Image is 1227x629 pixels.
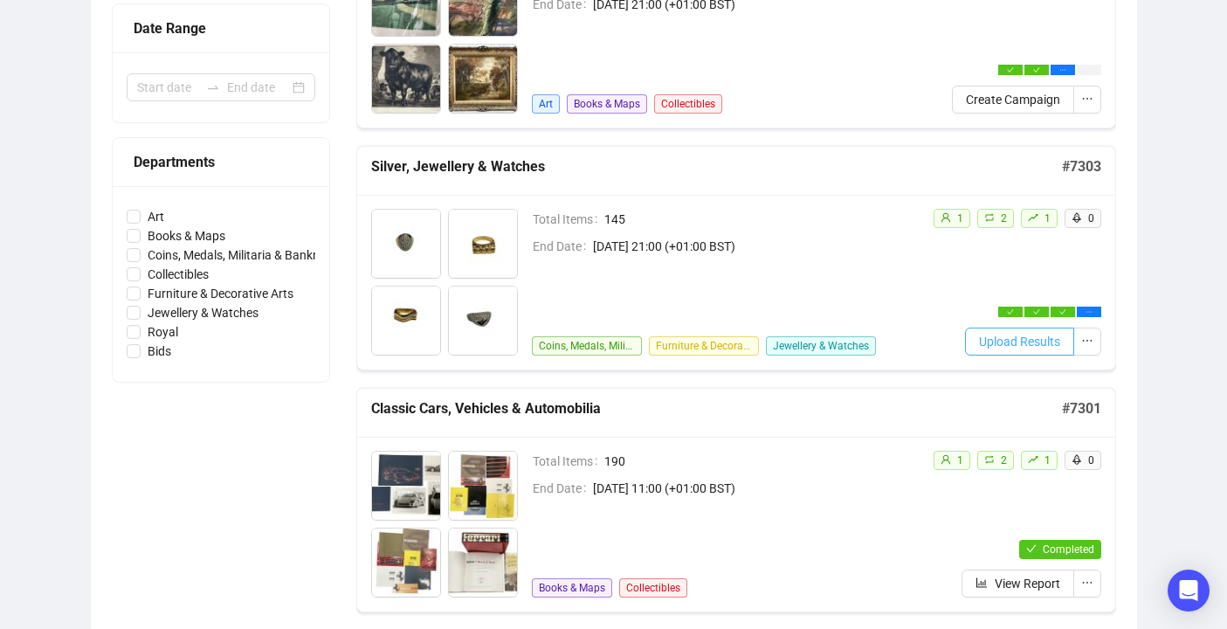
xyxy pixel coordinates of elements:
[449,287,517,355] img: 4_1.jpg
[449,45,517,113] img: 3_1.jpg
[766,336,876,356] span: Jewellery & Watches
[1007,66,1014,73] span: check
[134,151,308,173] div: Departments
[356,388,1116,612] a: Classic Cars, Vehicles & Automobilia#7301Total Items190End Date[DATE] 11:00 (+01:00 BST)Books & M...
[532,578,612,598] span: Books & Maps
[206,80,220,94] span: swap-right
[371,398,1062,419] h5: Classic Cars, Vehicles & Automobilia
[979,332,1060,351] span: Upload Results
[1072,212,1082,223] span: rocket
[1028,212,1038,223] span: rise
[604,210,919,229] span: 145
[941,454,951,465] span: user
[356,146,1116,370] a: Silver, Jewellery & Watches#7303Total Items145End Date[DATE] 21:00 (+01:00 BST)Coins, Medals, Mil...
[1028,454,1038,465] span: rise
[141,342,178,361] span: Bids
[206,80,220,94] span: to
[1062,156,1101,177] h5: # 7303
[372,452,440,520] img: 1_1.jpg
[941,212,951,223] span: user
[957,454,963,467] span: 1
[1033,66,1040,73] span: check
[141,265,216,284] span: Collectibles
[604,452,919,471] span: 190
[995,574,1060,593] span: View Report
[449,452,517,520] img: 2_1.jpg
[137,78,199,97] input: Start date
[141,207,171,226] span: Art
[1001,212,1007,225] span: 2
[1086,308,1093,315] span: ellipsis
[141,322,185,342] span: Royal
[1044,454,1051,467] span: 1
[1168,570,1210,612] div: Open Intercom Messenger
[984,212,995,223] span: retweet
[1081,577,1093,589] span: ellipsis
[533,237,593,256] span: End Date
[372,210,440,278] img: 1_1.jpg
[965,328,1074,356] button: Upload Results
[141,245,350,265] span: Coins, Medals, Militaria & Banknotes
[371,156,1062,177] h5: Silver, Jewellery & Watches
[372,45,440,113] img: 2_1.jpg
[962,570,1074,598] button: View Report
[975,577,988,589] span: bar-chart
[227,78,289,97] input: End date
[567,94,647,114] span: Books & Maps
[1088,212,1094,225] span: 0
[966,90,1060,109] span: Create Campaign
[1044,212,1051,225] span: 1
[372,287,440,355] img: 3_1.jpg
[141,303,265,322] span: Jewellery & Watches
[1059,66,1066,73] span: ellipsis
[649,336,759,356] span: Furniture & Decorative Arts
[654,94,722,114] span: Collectibles
[134,17,308,39] div: Date Range
[1026,543,1037,554] span: check
[533,479,593,498] span: End Date
[952,86,1074,114] button: Create Campaign
[957,212,963,225] span: 1
[593,237,919,256] span: [DATE] 21:00 (+01:00 BST)
[1062,398,1101,419] h5: # 7301
[1001,454,1007,467] span: 2
[141,284,300,303] span: Furniture & Decorative Arts
[984,454,995,465] span: retweet
[532,336,642,356] span: Coins, Medals, Militaria & Banknotes
[449,529,517,597] img: 4_1.jpg
[1007,308,1014,315] span: check
[1081,335,1093,347] span: ellipsis
[1081,93,1093,105] span: ellipsis
[533,210,604,229] span: Total Items
[1072,454,1082,465] span: rocket
[449,210,517,278] img: 2_1.jpg
[1059,308,1066,315] span: check
[533,452,604,471] span: Total Items
[1088,454,1094,467] span: 0
[1033,308,1040,315] span: check
[593,479,919,498] span: [DATE] 11:00 (+01:00 BST)
[1043,543,1094,556] span: Completed
[619,578,687,598] span: Collectibles
[532,94,560,114] span: Art
[372,529,440,597] img: 3_1.jpg
[141,226,232,245] span: Books & Maps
